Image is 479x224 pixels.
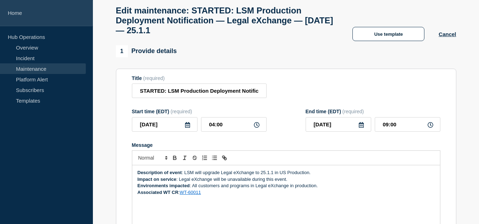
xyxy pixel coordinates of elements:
[116,45,177,57] div: Provide details
[439,31,456,37] button: Cancel
[190,154,200,162] button: Toggle strikethrough text
[132,117,197,132] input: YYYY-MM-DD
[201,117,267,132] input: HH:MM
[135,154,170,162] span: Font size
[342,109,364,114] span: (required)
[116,45,128,57] span: 1
[116,6,339,35] h1: Edit maintenance: STARTED: LSM Production Deployment Notification — Legal eXchange — [DATE] — 25.1.1
[306,109,440,114] div: End time (EDT)
[200,154,210,162] button: Toggle ordered list
[138,189,435,196] p: :
[143,75,165,81] span: (required)
[132,109,267,114] div: Start time (EDT)
[180,190,201,195] a: WT-60011
[132,75,267,81] div: Title
[352,27,424,41] button: Use template
[138,177,177,182] strong: Impact on service
[171,109,192,114] span: (required)
[138,176,435,183] p: : Legal eXchange will be unavailable during this event.
[210,154,219,162] button: Toggle bulleted list
[219,154,229,162] button: Toggle link
[375,117,440,132] input: HH:MM
[132,142,440,148] div: Message
[138,183,435,189] p: : All customers and programs in Legal eXchange in production.
[138,190,179,195] strong: Associated WT CR
[306,117,371,132] input: YYYY-MM-DD
[138,183,190,188] strong: Environments impacted
[138,170,182,175] strong: Description of event
[132,84,267,98] input: Title
[170,154,180,162] button: Toggle bold text
[138,170,435,176] p: : LSM will upgrade Legal eXchange to 25.1.1 in US Production.
[180,154,190,162] button: Toggle italic text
